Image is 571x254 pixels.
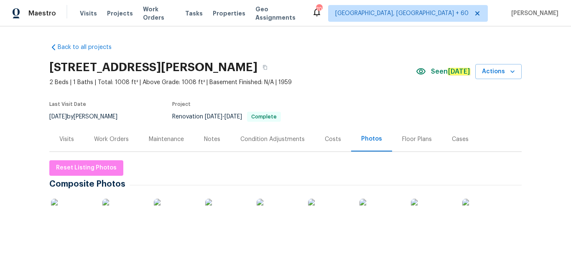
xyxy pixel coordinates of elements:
[248,114,280,119] span: Complete
[49,63,257,72] h2: [STREET_ADDRESS][PERSON_NAME]
[49,114,67,120] span: [DATE]
[448,68,470,75] em: [DATE]
[205,114,242,120] span: -
[49,112,127,122] div: by [PERSON_NAME]
[475,64,522,80] button: Actions
[240,135,305,144] div: Condition Adjustments
[94,135,129,144] div: Work Orders
[49,180,130,188] span: Composite Photos
[80,9,97,18] span: Visits
[255,5,302,22] span: Geo Assignments
[172,102,191,107] span: Project
[49,78,416,87] span: 2 Beds | 1 Baths | Total: 1008 ft² | Above Grade: 1008 ft² | Basement Finished: N/A | 1959
[224,114,242,120] span: [DATE]
[172,114,281,120] span: Renovation
[213,9,245,18] span: Properties
[185,10,203,16] span: Tasks
[149,135,184,144] div: Maintenance
[59,135,74,144] div: Visits
[56,163,117,173] span: Reset Listing Photos
[49,160,123,176] button: Reset Listing Photos
[325,135,341,144] div: Costs
[335,9,469,18] span: [GEOGRAPHIC_DATA], [GEOGRAPHIC_DATA] + 60
[482,67,515,77] span: Actions
[49,43,130,51] a: Back to all projects
[361,135,382,143] div: Photos
[205,114,222,120] span: [DATE]
[452,135,469,144] div: Cases
[107,9,133,18] span: Projects
[204,135,220,144] div: Notes
[402,135,432,144] div: Floor Plans
[316,5,322,13] div: 707
[143,5,175,22] span: Work Orders
[257,60,273,75] button: Copy Address
[28,9,56,18] span: Maestro
[431,67,470,76] span: Seen
[49,102,86,107] span: Last Visit Date
[508,9,558,18] span: [PERSON_NAME]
